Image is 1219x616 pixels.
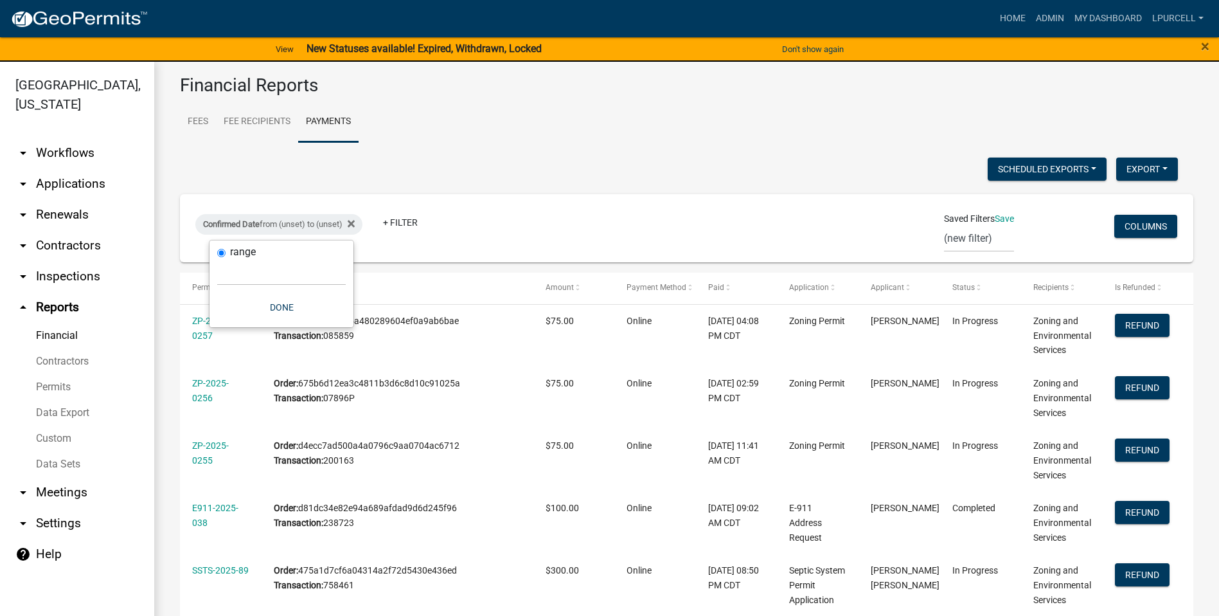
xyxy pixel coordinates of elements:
span: $300.00 [546,565,579,575]
span: Zoning and Environmental Services [1033,503,1091,543]
wm-modal-confirm: Refund Payment [1115,383,1170,394]
span: Online [627,378,652,388]
i: help [15,547,31,562]
i: arrow_drop_down [15,176,31,192]
a: Home [995,6,1031,31]
span: $75.00 [546,378,574,388]
h3: Financial Reports [180,75,1193,96]
a: SSTS-2025-89 [192,565,249,575]
datatable-header-cell: Amount [533,273,615,303]
wm-modal-confirm: Refund Payment [1115,321,1170,331]
button: Refund [1115,314,1170,337]
a: ZP-2025-0257 [192,316,229,341]
div: 675b6d12ea3c4811b3d6c8d10c91025a 07896P [274,376,521,406]
span: Zoning Permit [789,378,845,388]
b: Transaction: [274,393,323,403]
strong: New Statuses available! Expired, Withdrawn, Locked [307,42,542,55]
span: Zoning and Environmental Services [1033,316,1091,356]
a: E911-2025-038 [192,503,238,528]
span: Paid [708,283,724,292]
span: Amount [546,283,574,292]
label: range [230,247,256,257]
i: arrow_drop_down [15,207,31,222]
span: Septic System Permit Application [789,565,845,605]
a: ZP-2025-0255 [192,440,229,466]
span: In Progress [952,316,998,326]
i: arrow_drop_down [15,485,31,500]
div: 475a1d7cf6a04314a2f72d5430e436ed 758461 [274,563,521,593]
wm-modal-confirm: Refund Payment [1115,570,1170,581]
div: d4ecc7ad500a4a0796c9aa0704ac6712 200163 [274,439,521,468]
div: b74db6660e5a480289604ef0a9ab6bae 085859 [274,314,521,343]
datatable-header-cell: Recipients [1021,273,1103,303]
button: Refund [1115,501,1170,524]
a: Fee Recipients [216,102,298,143]
wm-modal-confirm: Refund Payment [1115,508,1170,518]
span: Zoning Permit [789,316,845,326]
i: arrow_drop_down [15,516,31,531]
a: Payments [298,102,359,143]
span: Katie [871,503,939,513]
datatable-header-cell: Permit # [180,273,262,303]
a: ZP-2025-0256 [192,378,229,403]
button: Refund [1115,376,1170,399]
b: Order: [274,503,298,513]
span: Zoning and Environmental Services [1033,378,1091,418]
button: Refund [1115,439,1170,462]
div: [DATE] 11:41 AM CDT [708,439,765,468]
span: Leonard L Simich [871,440,939,451]
a: Fees [180,102,216,143]
div: [DATE] 04:08 PM CDT [708,314,765,343]
span: $75.00 [546,440,574,451]
span: Applicant [871,283,904,292]
datatable-header-cell: Is Refunded [1102,273,1184,303]
datatable-header-cell: Paid [696,273,778,303]
span: $100.00 [546,503,579,513]
span: Application [789,283,829,292]
b: Transaction: [274,580,323,590]
span: Online [627,316,652,326]
div: [DATE] 08:50 PM CDT [708,563,765,593]
button: Columns [1114,215,1177,238]
div: from (unset) to (unset) [195,214,362,235]
button: Export [1116,158,1178,181]
a: lpurcell [1147,6,1209,31]
span: × [1201,37,1209,55]
span: In Progress [952,440,998,451]
span: Wendy [871,316,939,326]
button: Don't show again [777,39,849,60]
b: Order: [274,378,298,388]
a: Save [995,213,1014,224]
a: Admin [1031,6,1069,31]
span: Kimberly Oberpriller [871,378,939,388]
button: Close [1201,39,1209,54]
button: Refund [1115,563,1170,586]
b: Order: [274,440,298,451]
span: Online [627,565,652,575]
datatable-header-cell: # [262,273,533,303]
span: Zoning and Environmental Services [1033,565,1091,605]
i: arrow_drop_down [15,269,31,284]
datatable-header-cell: Status [939,273,1021,303]
wm-modal-confirm: Refund Payment [1115,446,1170,456]
span: E-911 Address Request [789,503,822,543]
span: Zoning and Environmental Services [1033,440,1091,480]
b: Transaction: [274,518,323,528]
button: Scheduled Exports [988,158,1107,181]
span: Recipients [1033,283,1069,292]
i: arrow_drop_up [15,300,31,315]
span: $75.00 [546,316,574,326]
span: Saved Filters [944,212,995,226]
span: Is Refunded [1115,283,1155,292]
div: [DATE] 09:02 AM CDT [708,501,765,530]
span: Confirmed Date [203,219,260,229]
datatable-header-cell: Payment Method [614,273,696,303]
datatable-header-cell: Application [777,273,859,303]
span: Zoning Permit [789,440,845,451]
span: Online [627,503,652,513]
span: In Progress [952,378,998,388]
span: Permit # [192,283,222,292]
span: Status [952,283,975,292]
span: Completed [952,503,995,513]
span: Online [627,440,652,451]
